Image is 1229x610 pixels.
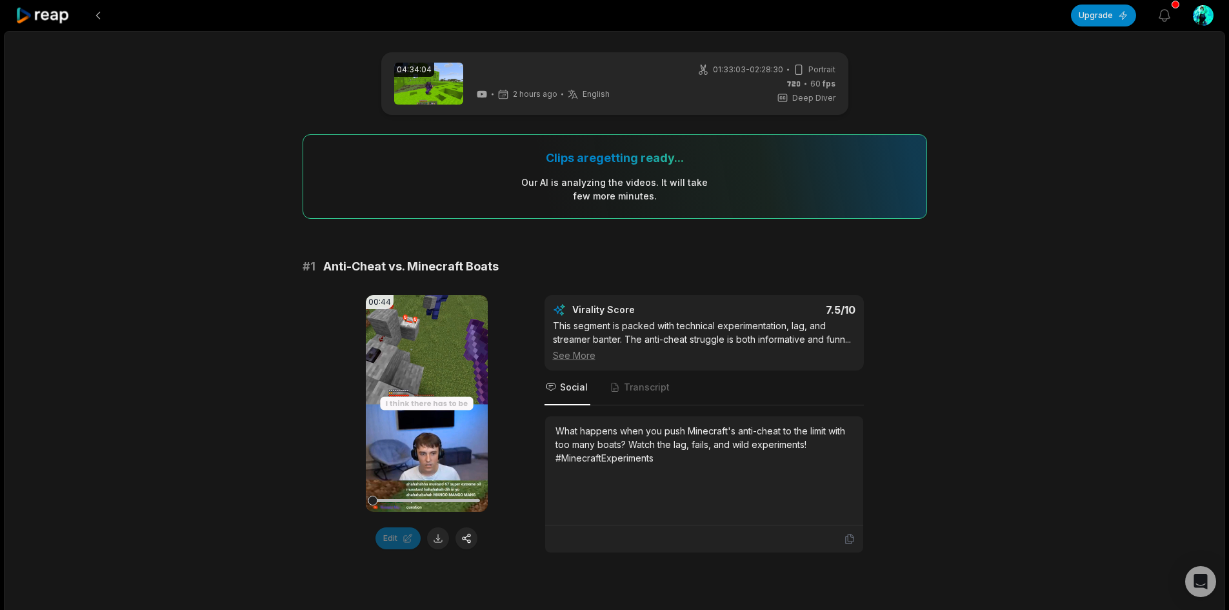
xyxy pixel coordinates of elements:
div: What happens when you push Minecraft's anti-cheat to the limit with too many boats? Watch the lag... [555,424,853,465]
video: Your browser does not support mp4 format. [366,295,488,512]
nav: Tabs [545,371,864,405]
div: Clips are getting ready... [546,150,684,165]
div: 7.5 /10 [717,303,855,316]
span: 60 [810,78,835,90]
span: Social [560,381,588,394]
div: Virality Score [572,303,711,316]
div: See More [553,349,855,362]
span: Anti-Cheat vs. Minecraft Boats [323,258,499,276]
button: Upgrade [1071,5,1136,26]
span: Deep Diver [792,92,835,104]
button: Edit [375,527,421,549]
a: ​ [476,68,610,83]
div: Our AI is analyzing the video s . It will take few more minutes. [521,176,708,203]
div: This segment is packed with technical experimentation, lag, and streamer banter. The anti-cheat s... [553,319,855,362]
span: Transcript [624,381,670,394]
span: 2 hours ago [513,89,557,99]
span: # 1 [303,258,315,276]
div: Open Intercom Messenger [1185,566,1216,597]
span: English [583,89,610,99]
span: Portrait [808,64,835,76]
span: 01:33:03 - 02:28:30 [713,64,783,76]
span: fps [823,79,835,88]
